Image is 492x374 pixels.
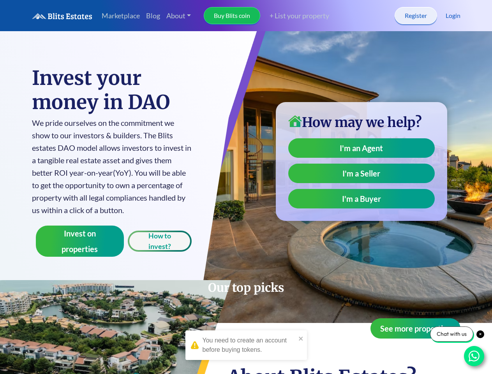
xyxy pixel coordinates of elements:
[298,333,304,343] button: close
[204,7,260,24] a: Buy Blits coin
[395,7,437,24] a: Register
[163,7,194,24] a: About
[370,318,460,339] button: See more properties
[446,11,460,20] a: Login
[260,11,329,21] a: + List your property
[143,7,163,24] a: Blog
[32,13,92,19] img: logo.6a08bd47fd1234313fe35534c588d03a.svg
[32,66,192,115] h1: Invest your money in DAO
[32,116,192,216] p: We pride ourselves on the commitment we show to our investors & builders. The Blits estates DAO m...
[36,226,124,257] button: Invest on properties
[203,336,296,355] div: You need to create an account before buying tokens.
[288,189,435,208] a: I'm a Buyer
[99,7,143,24] a: Marketplace
[430,326,473,342] div: Chat with us
[288,115,302,127] img: home-icon
[288,164,435,183] a: I'm a Seller
[128,231,192,252] button: How to invest?
[32,280,460,295] h2: Our top picks
[288,138,435,158] a: I'm an Agent
[288,115,435,131] h3: How may we help?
